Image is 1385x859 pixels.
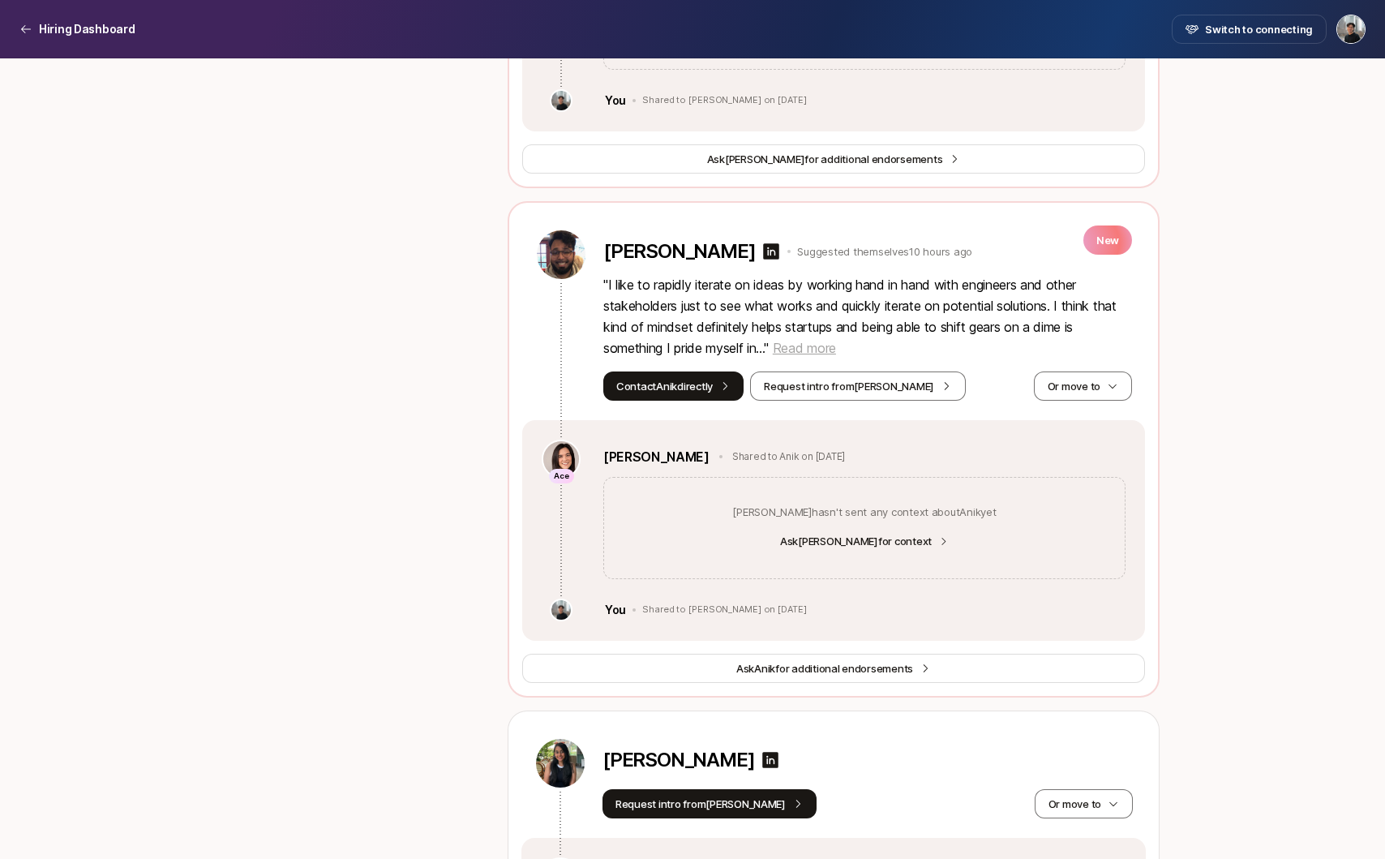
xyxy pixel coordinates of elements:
[551,91,571,110] img: 48213564_d349_4c7a_bc3f_3e31999807fd.jfif
[554,470,569,483] p: Ace
[1172,15,1327,44] button: Switch to connecting
[732,504,996,520] p: [PERSON_NAME] hasn't sent any context about Anik yet
[605,91,626,110] p: You
[736,660,913,676] span: Ask for additional endorsements
[39,19,135,39] p: Hiring Dashboard
[750,372,966,401] button: Request intro from[PERSON_NAME]
[603,372,744,401] button: ContactAnikdirectly
[602,749,754,771] p: [PERSON_NAME]
[1336,15,1366,44] button: Billy Tseng
[732,449,845,464] p: Shared to Anik on [DATE]
[605,600,626,620] p: You
[773,340,836,356] span: Read more
[725,152,805,165] span: [PERSON_NAME]
[603,240,755,263] p: [PERSON_NAME]
[1083,225,1132,255] p: New
[770,530,958,552] button: Ask[PERSON_NAME]for context
[1034,372,1132,401] button: Or move to
[1035,789,1133,818] button: Or move to
[551,600,571,620] img: 48213564_d349_4c7a_bc3f_3e31999807fd.jfif
[602,789,817,818] button: Request intro from[PERSON_NAME]
[522,654,1145,683] button: AskAnikfor additional endorsements
[536,739,585,788] img: dc681d8a_43eb_4aba_a374_80b352a73c28.jpg
[1337,15,1365,43] img: Billy Tseng
[537,230,585,279] img: ACg8ocJ9aJeSEFIhaSs3dePRoeFuQoRgMNcXgakzdW-DVPRmzw=s160-c
[603,446,710,467] a: [PERSON_NAME]
[642,95,806,106] p: Shared to [PERSON_NAME] on [DATE]
[754,662,775,675] span: Anik
[1205,21,1313,37] span: Switch to connecting
[603,274,1132,359] p: " I like to rapidly iterate on ideas by working hand in hand with engineers and other stakeholder...
[522,144,1145,174] button: Ask[PERSON_NAME]for additional endorsements
[642,604,806,616] p: Shared to [PERSON_NAME] on [DATE]
[543,441,579,477] img: 71d7b91d_d7cb_43b4_a7ea_a9b2f2cc6e03.jpg
[707,151,943,167] span: Ask for additional endorsements
[797,243,972,260] p: Suggested themselves 10 hours ago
